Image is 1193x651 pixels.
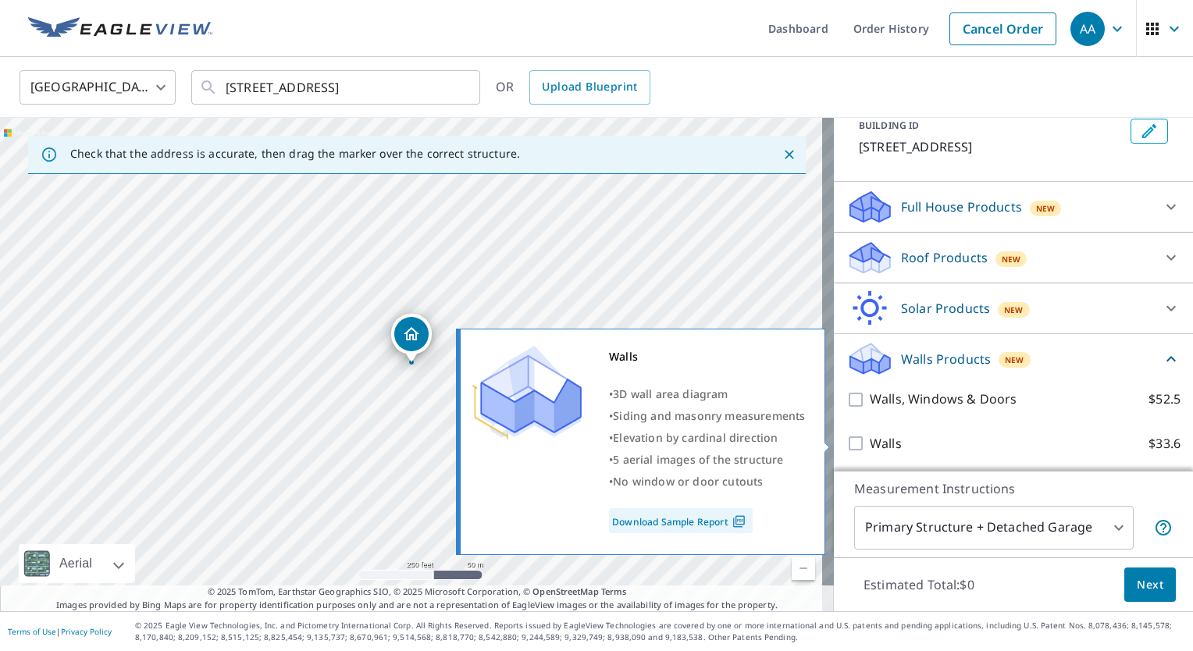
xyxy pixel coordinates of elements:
[870,434,902,454] p: Walls
[846,239,1181,276] div: Roof ProductsNew
[1070,12,1105,46] div: AA
[1124,567,1176,603] button: Next
[846,340,1181,377] div: Walls ProductsNew
[609,405,805,427] div: •
[8,627,112,636] p: |
[901,350,991,368] p: Walls Products
[542,77,637,97] span: Upload Blueprint
[613,386,728,401] span: 3D wall area diagram
[609,346,805,368] div: Walls
[1131,119,1168,144] button: Edit building 1
[529,70,650,105] a: Upload Blueprint
[609,508,753,533] a: Download Sample Report
[496,70,650,105] div: OR
[851,567,987,602] p: Estimated Total: $0
[854,479,1173,498] p: Measurement Instructions
[61,626,112,637] a: Privacy Policy
[854,506,1134,550] div: Primary Structure + Detached Garage
[391,314,432,362] div: Dropped pin, building 1, Residential property, 725 34th Ave Seattle, WA 98122
[949,12,1056,45] a: Cancel Order
[1004,304,1024,316] span: New
[901,299,990,318] p: Solar Products
[613,474,763,489] span: No window or door cutouts
[1148,390,1181,409] p: $52.5
[846,290,1181,327] div: Solar ProductsNew
[1137,575,1163,595] span: Next
[55,544,97,583] div: Aerial
[779,144,799,165] button: Close
[846,188,1181,226] div: Full House ProductsNew
[1005,354,1024,366] span: New
[609,471,805,493] div: •
[728,514,750,528] img: Pdf Icon
[1002,253,1021,265] span: New
[859,137,1124,156] p: [STREET_ADDRESS]
[208,585,627,599] span: © 2025 TomTom, Earthstar Geographics SIO, © 2025 Microsoft Corporation, ©
[1148,434,1181,454] p: $33.6
[20,66,176,109] div: [GEOGRAPHIC_DATA]
[70,147,520,161] p: Check that the address is accurate, then drag the marker over the correct structure.
[870,390,1017,409] p: Walls, Windows & Doors
[901,197,1022,216] p: Full House Products
[792,557,815,580] a: Current Level 17, Zoom Out
[8,626,56,637] a: Terms of Use
[859,119,919,132] p: BUILDING ID
[609,383,805,405] div: •
[19,544,135,583] div: Aerial
[613,430,778,445] span: Elevation by cardinal direction
[1036,202,1056,215] span: New
[601,585,627,597] a: Terms
[613,452,783,467] span: 5 aerial images of the structure
[613,408,805,423] span: Siding and masonry measurements
[226,66,448,109] input: Search by address or latitude-longitude
[532,585,598,597] a: OpenStreetMap
[28,17,212,41] img: EV Logo
[609,427,805,449] div: •
[901,248,988,267] p: Roof Products
[135,620,1185,643] p: © 2025 Eagle View Technologies, Inc. and Pictometry International Corp. All Rights Reserved. Repo...
[1154,518,1173,537] span: Your report will include the primary structure and a detached garage if one exists.
[609,449,805,471] div: •
[472,346,582,439] img: Premium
